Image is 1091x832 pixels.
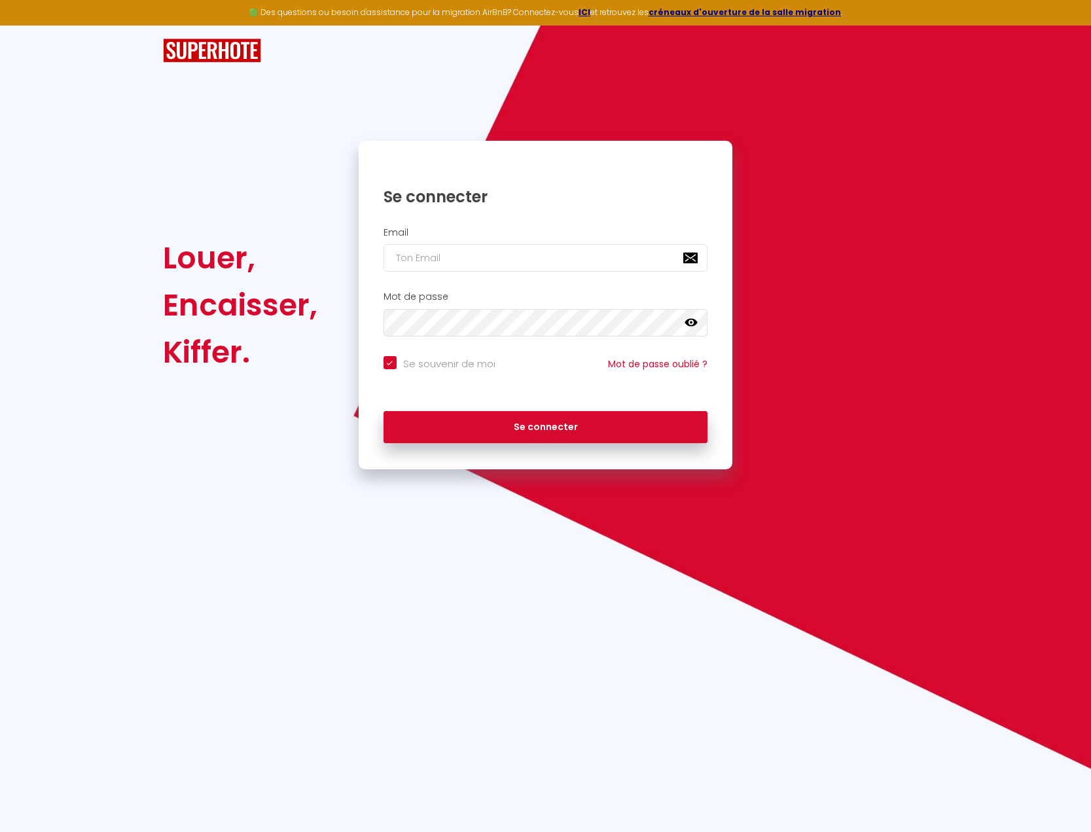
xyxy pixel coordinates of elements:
[163,234,317,281] div: Louer,
[649,7,841,18] a: créneaux d'ouverture de la salle migration
[384,244,708,272] input: Ton Email
[163,329,317,376] div: Kiffer.
[384,411,708,444] button: Se connecter
[579,7,590,18] a: ICI
[163,39,261,63] img: SuperHote logo
[163,281,317,329] div: Encaisser,
[384,227,708,238] h2: Email
[608,357,707,371] a: Mot de passe oublié ?
[384,187,708,207] h1: Se connecter
[384,291,708,302] h2: Mot de passe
